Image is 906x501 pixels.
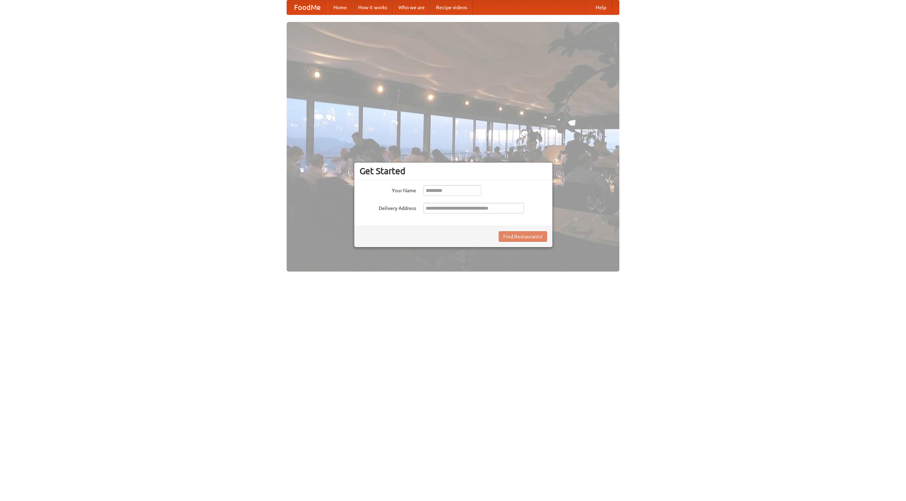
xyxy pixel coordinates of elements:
h3: Get Started [360,166,547,176]
button: Find Restaurants! [499,231,547,242]
label: Your Name [360,185,416,194]
label: Delivery Address [360,203,416,212]
a: Who we are [393,0,430,15]
a: How it works [352,0,393,15]
a: Recipe videos [430,0,473,15]
a: Help [590,0,612,15]
a: Home [328,0,352,15]
a: FoodMe [287,0,328,15]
